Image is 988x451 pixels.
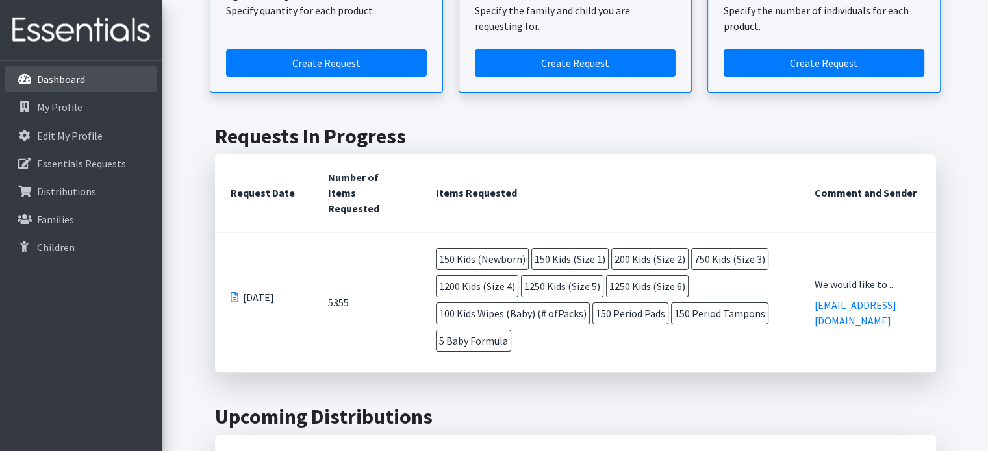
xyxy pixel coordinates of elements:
th: Number of Items Requested [312,154,420,232]
a: Distributions [5,178,157,204]
td: 5355 [312,232,420,373]
h2: Requests In Progress [215,124,936,149]
p: Families [37,213,74,226]
h2: Upcoming Distributions [215,404,936,429]
a: Create a request by number of individuals [724,49,924,77]
span: 150 Kids (Newborn) [436,248,529,270]
span: 150 Kids (Size 1) [531,248,609,270]
p: Specify quantity for each product. [226,3,427,18]
a: Dashboard [5,66,157,92]
p: Edit My Profile [37,129,103,142]
span: 1250 Kids (Size 5) [521,275,603,297]
th: Items Requested [420,154,800,232]
a: Create a request by quantity [226,49,427,77]
span: 150 Period Pads [592,302,668,324]
p: Distributions [37,185,96,198]
a: Edit My Profile [5,123,157,149]
a: Children [5,234,157,260]
span: 100 Kids Wipes (Baby) (# ofPacks) [436,302,590,324]
span: 1250 Kids (Size 6) [606,275,689,297]
a: Families [5,206,157,232]
span: 200 Kids (Size 2) [611,248,689,270]
p: Essentials Requests [37,157,126,170]
div: We would like to ... [815,276,920,292]
img: HumanEssentials [5,8,157,52]
a: Create a request for a child or family [475,49,676,77]
p: Dashboard [37,73,85,86]
th: Request Date [215,154,312,232]
span: [DATE] [243,289,274,305]
span: 750 Kids (Size 3) [691,248,768,270]
p: Children [37,241,75,254]
span: 1200 Kids (Size 4) [436,275,518,297]
span: 5 Baby Formula [436,330,511,352]
th: Comment and Sender [799,154,935,232]
a: [EMAIL_ADDRESS][DOMAIN_NAME] [815,299,896,327]
span: 150 Period Tampons [671,302,768,324]
p: My Profile [37,101,82,114]
a: Essentials Requests [5,151,157,177]
a: My Profile [5,94,157,120]
p: Specify the number of individuals for each product. [724,3,924,34]
p: Specify the family and child you are requesting for. [475,3,676,34]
